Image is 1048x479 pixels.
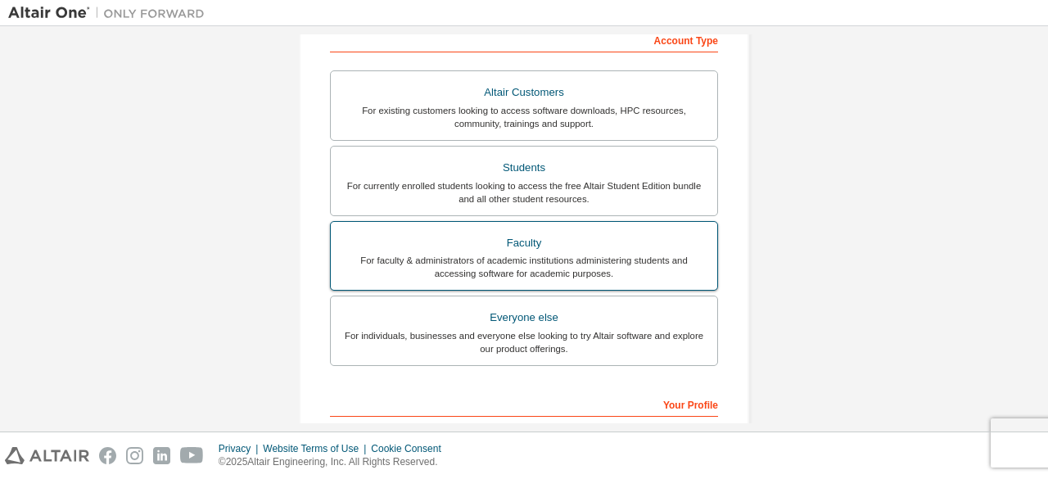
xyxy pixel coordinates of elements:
[341,254,707,280] div: For faculty & administrators of academic institutions administering students and accessing softwa...
[330,391,718,417] div: Your Profile
[341,232,707,255] div: Faculty
[180,447,204,464] img: youtube.svg
[5,447,89,464] img: altair_logo.svg
[126,447,143,464] img: instagram.svg
[371,442,450,455] div: Cookie Consent
[341,156,707,179] div: Students
[99,447,116,464] img: facebook.svg
[341,329,707,355] div: For individuals, businesses and everyone else looking to try Altair software and explore our prod...
[219,442,263,455] div: Privacy
[219,455,451,469] p: © 2025 Altair Engineering, Inc. All Rights Reserved.
[341,179,707,206] div: For currently enrolled students looking to access the free Altair Student Edition bundle and all ...
[341,81,707,104] div: Altair Customers
[341,104,707,130] div: For existing customers looking to access software downloads, HPC resources, community, trainings ...
[330,26,718,52] div: Account Type
[8,5,213,21] img: Altair One
[153,447,170,464] img: linkedin.svg
[341,306,707,329] div: Everyone else
[263,442,371,455] div: Website Terms of Use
